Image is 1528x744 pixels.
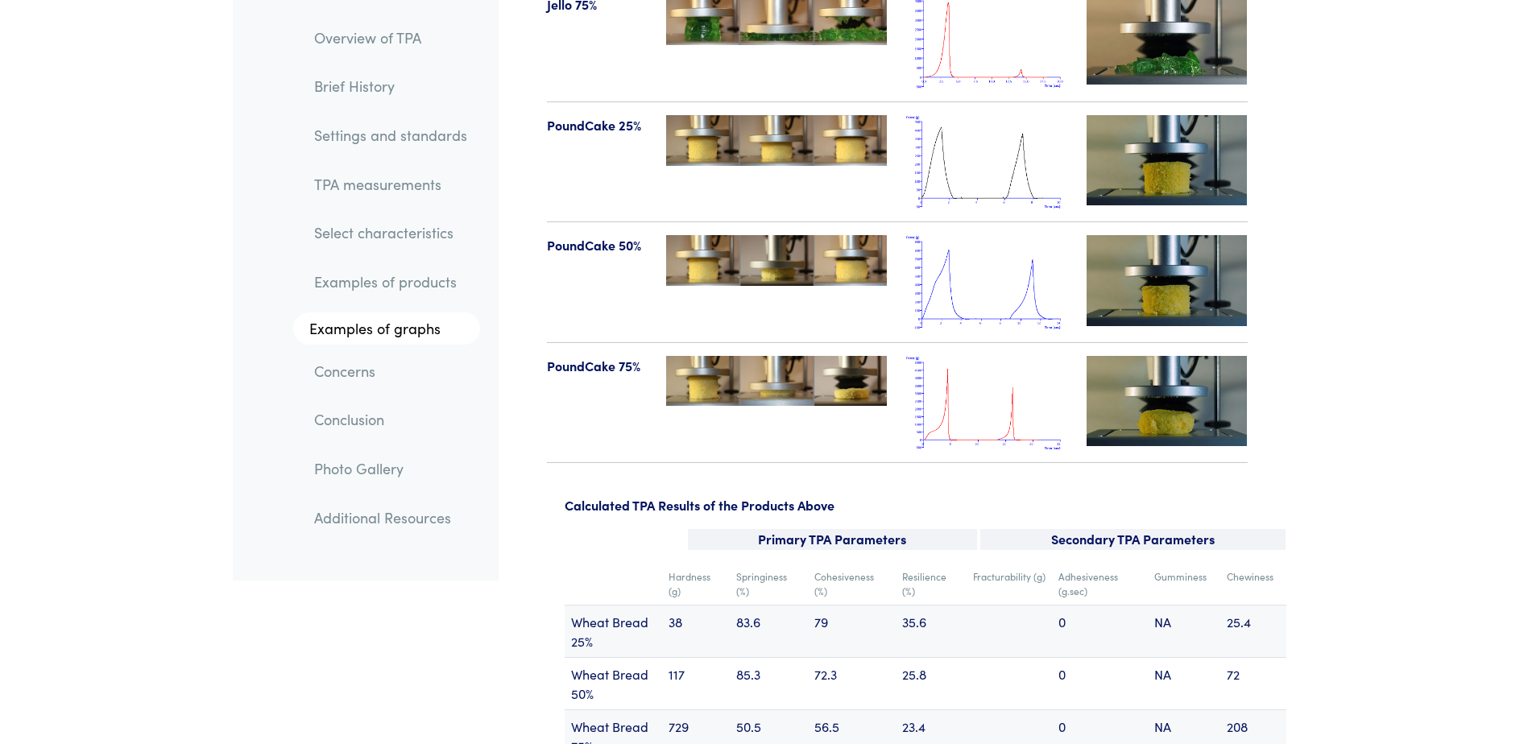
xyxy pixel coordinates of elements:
[301,166,480,203] a: TPA measurements
[301,68,480,105] a: Brief History
[1220,563,1286,606] td: Chewiness
[1148,563,1220,606] td: Gumminess
[1148,605,1220,657] td: NA
[565,495,1286,516] p: Calculated TPA Results of the Products Above
[688,529,977,550] p: Primary TPA Parameters
[906,356,1067,450] img: poundcake_tpa_75.png
[896,563,967,606] td: Resilience (%)
[896,657,967,709] td: 25.8
[906,235,1067,329] img: poundcake_tpa_50.png
[301,450,480,487] a: Photo Gallery
[808,657,896,709] td: 72.3
[301,353,480,390] a: Concerns
[666,235,887,286] img: poundcake-50-123-tpa.jpg
[980,529,1286,550] p: Secondary TPA Parameters
[1220,657,1286,709] td: 72
[662,605,730,657] td: 38
[1087,356,1248,446] img: poundcake-videotn-75.jpg
[565,605,662,657] td: Wheat Bread 25%
[1052,657,1148,709] td: 0
[301,402,480,439] a: Conclusion
[666,115,887,166] img: poundcake-25-123-tpa.jpg
[662,657,730,709] td: 117
[547,115,648,136] p: PoundCake 25%
[301,499,480,536] a: Additional Resources
[1220,605,1286,657] td: 25.4
[547,356,648,377] p: PoundCake 75%
[301,264,480,301] a: Examples of products
[662,563,730,606] td: Hardness (g)
[293,312,480,345] a: Examples of graphs
[301,19,480,56] a: Overview of TPA
[565,657,662,709] td: Wheat Bread 50%
[808,605,896,657] td: 79
[1087,115,1248,205] img: poundcake-videotn-25.jpg
[1148,657,1220,709] td: NA
[1052,605,1148,657] td: 0
[301,117,480,154] a: Settings and standards
[896,605,967,657] td: 35.6
[906,115,1067,209] img: poundcake_tpa_25.png
[301,215,480,252] a: Select characteristics
[730,657,808,709] td: 85.3
[1087,235,1248,325] img: poundcake-videotn-50.jpg
[730,563,808,606] td: Springiness (%)
[967,563,1052,606] td: Fracturability (g)
[808,563,896,606] td: Cohesiveness (%)
[547,235,648,256] p: PoundCake 50%
[1052,563,1148,606] td: Adhesiveness (g.sec)
[666,356,887,406] img: poundcake-75-123-tpa.jpg
[730,605,808,657] td: 83.6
